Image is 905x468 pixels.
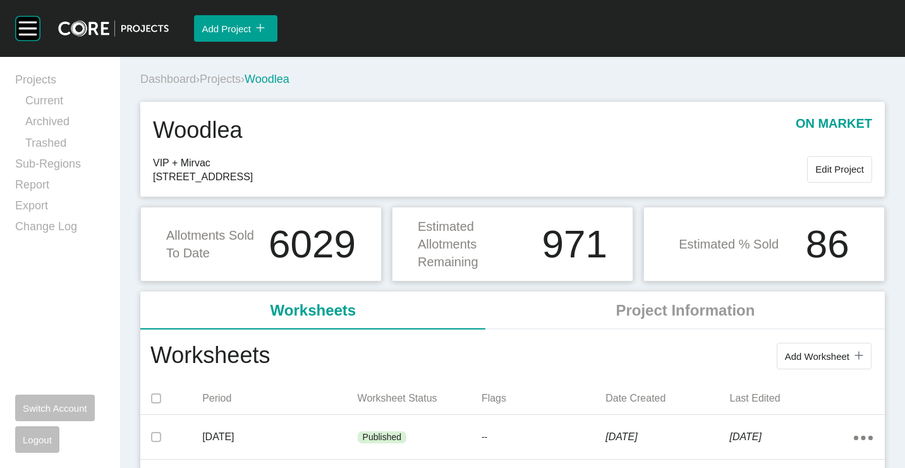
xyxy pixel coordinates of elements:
span: Add Project [202,23,251,34]
a: Sub-Regions [15,156,105,177]
a: Dashboard [140,73,196,85]
span: VIP + Mirvac [153,156,807,170]
h1: Woodlea [153,114,242,146]
p: Date Created [605,391,729,405]
span: Switch Account [23,403,87,414]
h1: 6029 [269,225,356,264]
button: Switch Account [15,395,95,421]
a: Trashed [25,135,105,156]
p: -- [482,431,605,444]
a: Report [15,177,105,198]
span: Woodlea [245,73,289,85]
span: Logout [23,434,52,445]
a: Change Log [15,219,105,240]
span: › [196,73,200,85]
span: › [241,73,245,85]
h1: 86 [806,225,849,264]
p: Period [202,391,357,405]
p: Flags [482,391,605,405]
li: Project Information [486,292,885,329]
button: Edit Project [807,156,872,183]
button: Add Project [194,15,277,42]
a: Projects [15,72,105,93]
span: Add Worksheet [785,351,849,362]
a: Export [15,198,105,219]
h1: 971 [542,225,607,264]
button: Add Worksheet [777,343,872,369]
a: Current [25,93,105,114]
p: [DATE] [730,430,854,444]
p: Estimated % Sold [679,235,779,253]
li: Worksheets [140,292,486,329]
span: Edit Project [815,164,864,175]
p: on market [796,114,872,146]
span: [STREET_ADDRESS] [153,170,807,184]
p: Estimated Allotments Remaining [418,218,535,271]
p: [DATE] [202,430,357,444]
p: [DATE] [605,430,729,444]
a: Archived [25,114,105,135]
p: Published [363,431,402,444]
h1: Worksheets [150,340,270,373]
p: Worksheet Status [358,391,482,405]
p: Last Edited [730,391,854,405]
img: core-logo-dark.3138cae2.png [58,20,169,37]
button: Logout [15,426,59,453]
p: Allotments Sold To Date [166,226,261,262]
a: Projects [200,73,241,85]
